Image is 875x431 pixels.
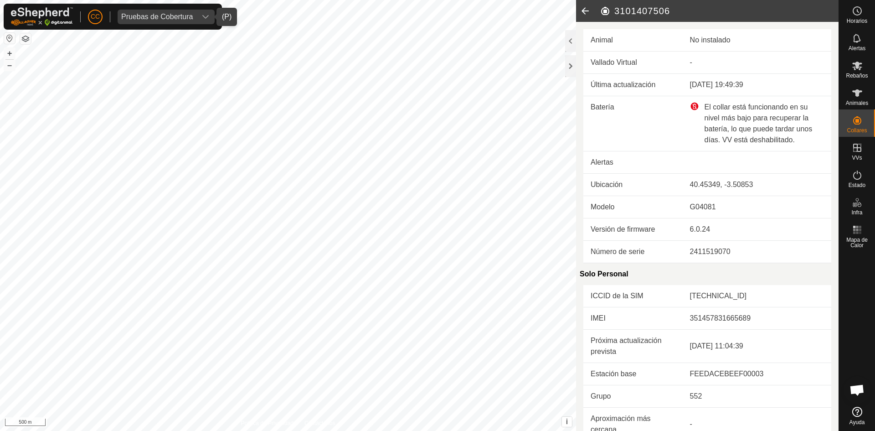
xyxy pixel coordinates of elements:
[4,60,15,71] button: –
[683,363,831,385] td: FEEDACEBEEF00003
[583,74,683,96] td: Última actualización
[118,10,196,24] span: Pruebas de Cobertura
[583,285,683,307] td: ICCID de la SIM
[583,218,683,241] td: Versión de firmware
[849,182,865,188] span: Estado
[844,376,871,404] div: Chat abierto
[583,363,683,385] td: Estación base
[580,263,831,285] div: Solo Personal
[841,237,873,248] span: Mapa de Calor
[562,417,572,427] button: i
[846,100,868,106] span: Animales
[583,330,683,363] td: Próxima actualización prevista
[20,33,31,44] button: Capas del Mapa
[683,385,831,408] td: 552
[849,46,865,51] span: Alertas
[241,419,293,427] a: Política de Privacidad
[4,48,15,59] button: +
[566,418,568,426] span: i
[690,79,824,90] div: [DATE] 19:49:39
[847,128,867,133] span: Collares
[690,35,824,46] div: No instalado
[583,96,683,151] td: Batería
[583,241,683,263] td: Número de serie
[849,420,865,425] span: Ayuda
[11,7,73,26] img: Logo Gallagher
[683,307,831,330] td: 351457831665689
[583,151,683,174] td: Alertas
[304,419,335,427] a: Contáctenos
[91,12,100,21] span: CC
[583,52,683,74] td: Vallado Virtual
[583,174,683,196] td: Ubicación
[683,330,831,363] td: [DATE] 11:04:39
[846,73,868,78] span: Rebaños
[121,13,193,21] div: Pruebas de Cobertura
[690,202,824,213] div: G04081
[690,102,824,145] div: El collar está funcionando en su nivel más bajo para recuperar la batería, lo que puede tardar un...
[600,5,839,16] h2: 3101407506
[196,10,215,24] div: dropdown trigger
[847,18,867,24] span: Horarios
[683,285,831,307] td: [TECHNICAL_ID]
[690,246,824,257] div: 2411519070
[4,33,15,44] button: Restablecer Mapa
[852,155,862,161] span: VVs
[583,29,683,52] td: Animal
[690,224,824,235] div: 6.0.24
[690,58,692,66] app-display-virtual-paddock-transition: -
[690,179,824,190] div: 40.45349, -3.50853
[851,210,862,215] span: Infra
[583,307,683,330] td: IMEI
[839,403,875,429] a: Ayuda
[583,196,683,218] td: Modelo
[583,385,683,408] td: Grupo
